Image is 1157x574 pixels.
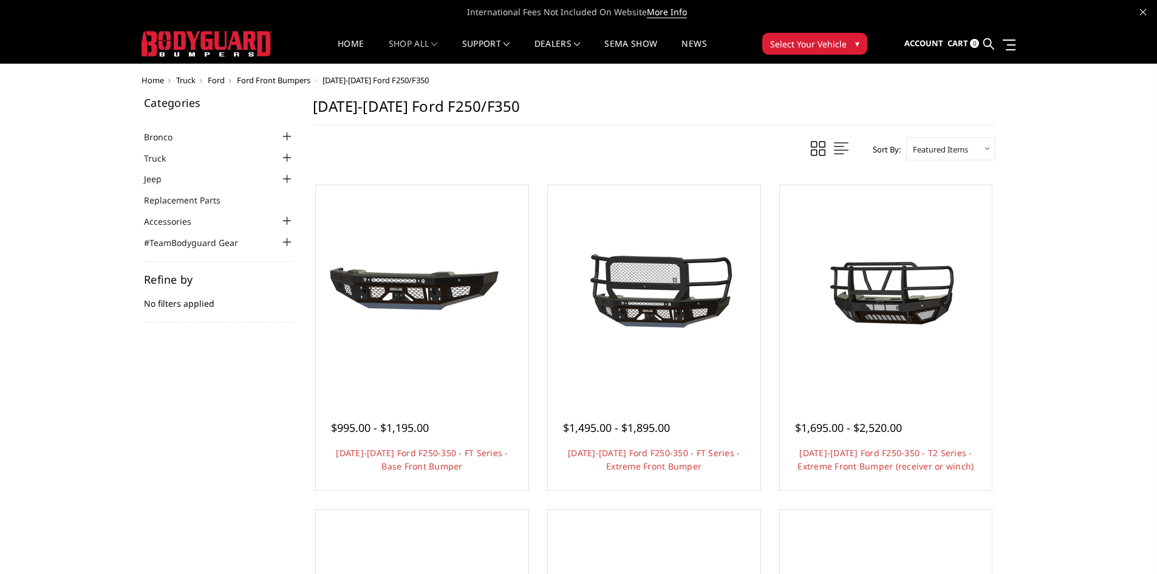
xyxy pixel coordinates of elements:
[389,39,438,63] a: shop all
[604,39,657,63] a: SEMA Show
[176,75,196,86] a: Truck
[142,75,164,86] a: Home
[144,274,295,323] div: No filters applied
[783,188,989,395] a: 2023-2026 Ford F250-350 - T2 Series - Extreme Front Bumper (receiver or winch) 2023-2026 Ford F25...
[762,33,867,55] button: Select Your Vehicle
[647,6,687,18] a: More Info
[563,420,670,435] span: $1,495.00 - $1,895.00
[144,215,206,228] a: Accessories
[208,75,225,86] a: Ford
[338,39,364,63] a: Home
[144,131,188,143] a: Bronco
[947,27,979,60] a: Cart 0
[795,420,902,435] span: $1,695.00 - $2,520.00
[534,39,581,63] a: Dealers
[797,447,974,472] a: [DATE]-[DATE] Ford F250-350 - T2 Series - Extreme Front Bumper (receiver or winch)
[904,38,943,49] span: Account
[313,97,995,125] h1: [DATE]-[DATE] Ford F250/F350
[462,39,510,63] a: Support
[770,38,847,50] span: Select Your Vehicle
[144,173,177,185] a: Jeep
[551,188,757,395] a: 2023-2026 Ford F250-350 - FT Series - Extreme Front Bumper 2023-2026 Ford F250-350 - FT Series - ...
[904,27,943,60] a: Account
[325,246,519,337] img: 2023-2025 Ford F250-350 - FT Series - Base Front Bumper
[319,188,525,395] a: 2023-2025 Ford F250-350 - FT Series - Base Front Bumper
[144,236,253,249] a: #TeamBodyguard Gear
[336,447,508,472] a: [DATE]-[DATE] Ford F250-350 - FT Series - Base Front Bumper
[331,420,429,435] span: $995.00 - $1,195.00
[788,237,983,346] img: 2023-2026 Ford F250-350 - T2 Series - Extreme Front Bumper (receiver or winch)
[681,39,706,63] a: News
[144,152,181,165] a: Truck
[142,31,272,56] img: BODYGUARD BUMPERS
[144,274,295,285] h5: Refine by
[947,38,968,49] span: Cart
[144,97,295,108] h5: Categories
[866,140,901,159] label: Sort By:
[237,75,310,86] a: Ford Front Bumpers
[144,194,236,207] a: Replacement Parts
[323,75,429,86] span: [DATE]-[DATE] Ford F250/F350
[855,37,859,50] span: ▾
[568,447,740,472] a: [DATE]-[DATE] Ford F250-350 - FT Series - Extreme Front Bumper
[970,39,979,48] span: 0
